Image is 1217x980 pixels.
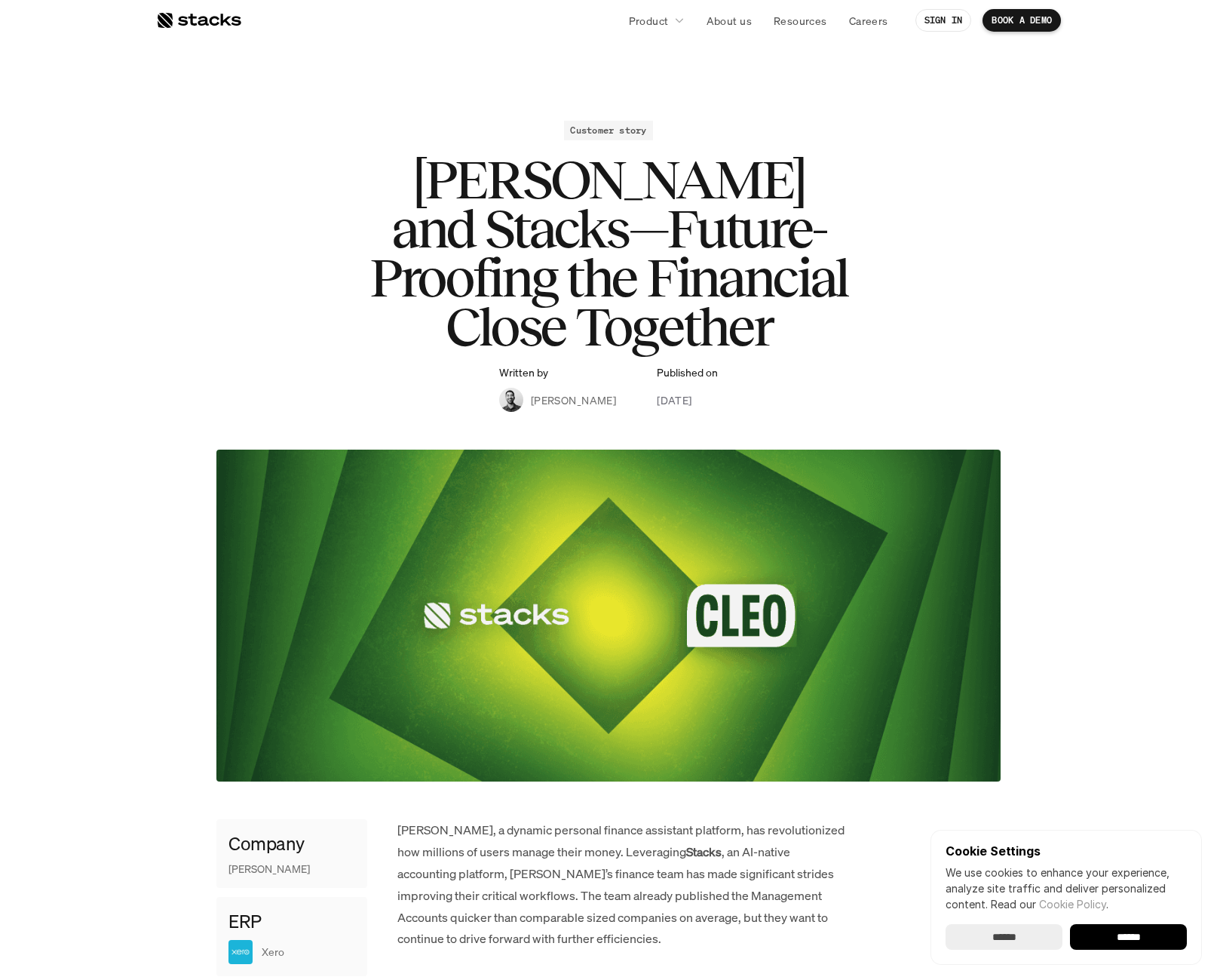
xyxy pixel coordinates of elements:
span: Read our . [991,898,1108,911]
a: SIGN IN [915,9,972,32]
p: Written by [499,367,548,379]
p: [PERSON_NAME] [531,392,616,408]
p: Careers [849,13,888,29]
p: We use cookies to enhance your experience, analyze site traffic and deliver personalized content. [946,865,1187,912]
h4: ERP [228,909,262,935]
p: Product [629,13,669,29]
a: Privacy Policy [178,287,244,298]
p: Published on [657,367,718,379]
h1: [PERSON_NAME] and Stacks—Future-Proofing the Financial Close Together [307,155,910,351]
p: About us [707,13,752,29]
a: Resources [765,7,836,34]
a: Cookie Policy [1039,898,1106,911]
p: Cookie Settings [946,845,1187,857]
p: Xero [262,946,355,959]
h2: Customer story [570,125,646,136]
p: SIGN IN [924,15,963,26]
a: About us [697,7,761,34]
p: BOOK A DEMO [992,15,1052,26]
p: [DATE] [657,392,692,408]
a: BOOK A DEMO [982,9,1061,32]
h4: Company [228,831,305,857]
a: Careers [840,7,897,34]
strong: Stacks [686,843,722,860]
p: Resources [774,13,827,29]
p: [PERSON_NAME], a dynamic personal finance assistant platform, has revolutionized how millions of ... [397,819,850,950]
p: [PERSON_NAME] [228,863,310,876]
